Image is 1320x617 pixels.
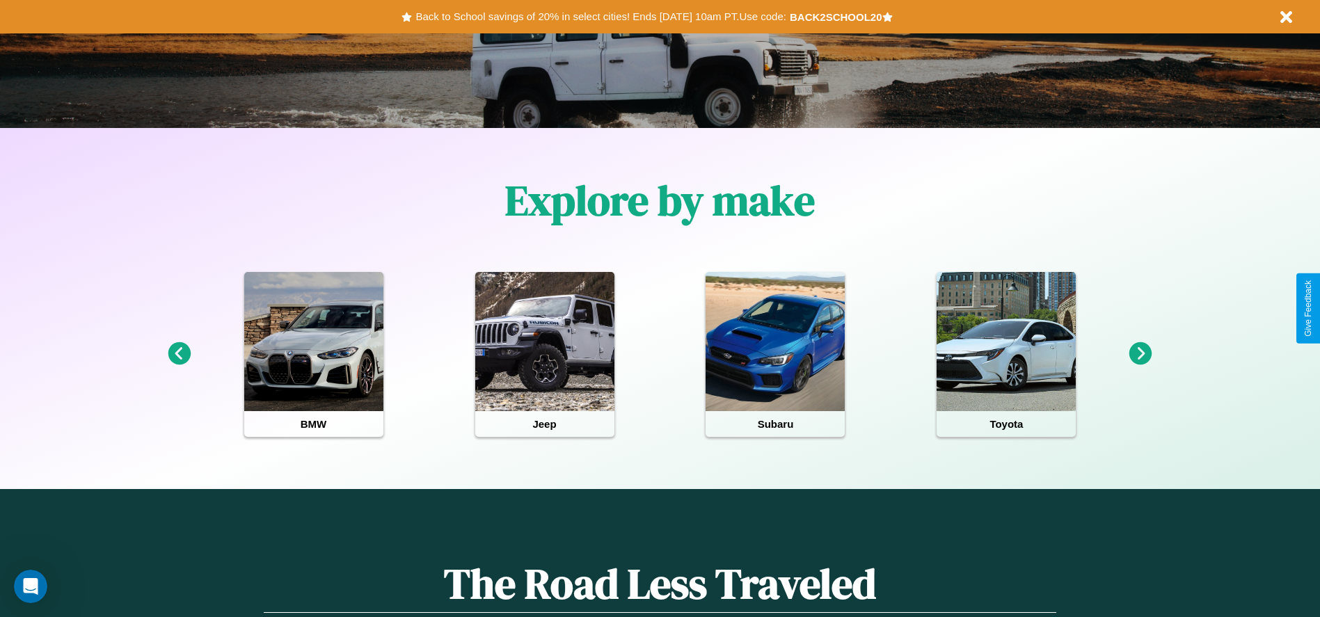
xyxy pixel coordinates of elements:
[14,570,47,603] iframe: Intercom live chat
[1303,280,1313,337] div: Give Feedback
[790,11,882,23] b: BACK2SCHOOL20
[244,411,383,437] h4: BMW
[706,411,845,437] h4: Subaru
[505,172,815,229] h1: Explore by make
[937,411,1076,437] h4: Toyota
[475,411,614,437] h4: Jeep
[264,555,1056,613] h1: The Road Less Traveled
[412,7,789,26] button: Back to School savings of 20% in select cities! Ends [DATE] 10am PT.Use code:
